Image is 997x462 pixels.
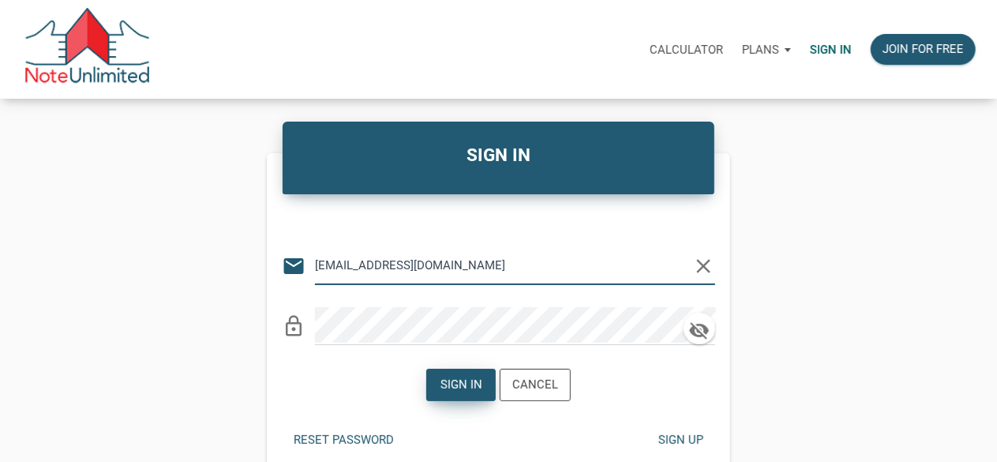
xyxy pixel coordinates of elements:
[800,24,861,74] a: Sign in
[650,43,723,57] p: Calculator
[640,24,733,74] a: Calculator
[861,24,985,74] a: Join for free
[646,425,715,456] button: Sign up
[294,431,394,449] div: Reset password
[426,369,496,401] button: Sign in
[692,254,715,278] i: clear
[315,247,692,283] input: Email
[24,8,151,91] img: NoteUnlimited
[440,376,482,394] div: Sign in
[733,24,800,74] a: Plans
[742,43,779,57] p: Plans
[871,34,976,65] button: Join for free
[512,376,558,394] div: Cancel
[733,26,800,73] button: Plans
[883,40,964,58] div: Join for free
[500,369,571,401] button: Cancel
[282,314,305,338] i: lock_outline
[294,142,703,169] h4: SIGN IN
[282,425,406,456] button: Reset password
[810,43,852,57] p: Sign in
[658,431,703,449] div: Sign up
[282,254,305,278] i: email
